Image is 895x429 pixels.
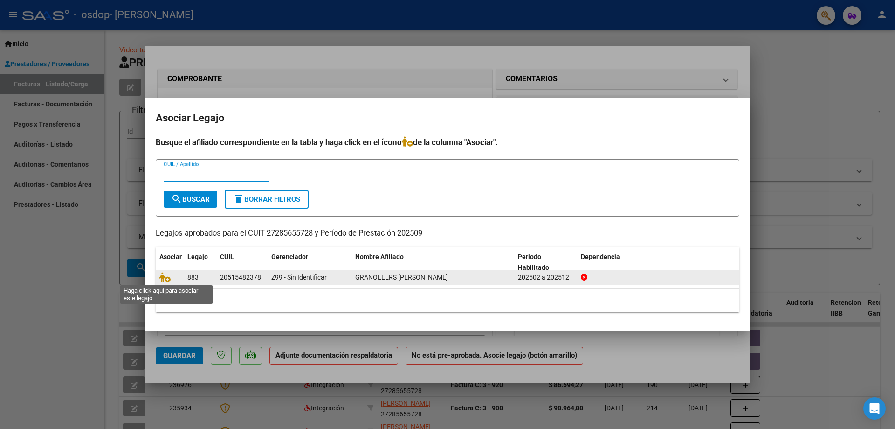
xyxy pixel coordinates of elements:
[171,195,210,204] span: Buscar
[514,247,577,278] datatable-header-cell: Periodo Habilitado
[581,253,620,260] span: Dependencia
[863,397,886,420] div: Open Intercom Messenger
[268,247,351,278] datatable-header-cell: Gerenciador
[156,247,184,278] datatable-header-cell: Asociar
[171,193,182,204] mat-icon: search
[220,253,234,260] span: CUIL
[351,247,514,278] datatable-header-cell: Nombre Afiliado
[159,253,182,260] span: Asociar
[225,190,309,209] button: Borrar Filtros
[518,253,549,271] span: Periodo Habilitado
[577,247,740,278] datatable-header-cell: Dependencia
[156,109,739,127] h2: Asociar Legajo
[355,253,404,260] span: Nombre Afiliado
[233,193,244,204] mat-icon: delete
[271,274,327,281] span: Z99 - Sin Identificar
[271,253,308,260] span: Gerenciador
[518,272,573,283] div: 202502 a 202512
[164,191,217,208] button: Buscar
[220,272,261,283] div: 20515482378
[156,136,739,148] h4: Busque el afiliado correspondiente en la tabla y haga click en el ícono de la columna "Asociar".
[233,195,300,204] span: Borrar Filtros
[187,274,199,281] span: 883
[184,247,216,278] datatable-header-cell: Legajo
[156,228,739,239] p: Legajos aprobados para el CUIT 27285655728 y Período de Prestación 202509
[187,253,208,260] span: Legajo
[216,247,268,278] datatable-header-cell: CUIL
[156,289,739,312] div: 1 registros
[355,274,448,281] span: GRANOLLERS FRANCO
